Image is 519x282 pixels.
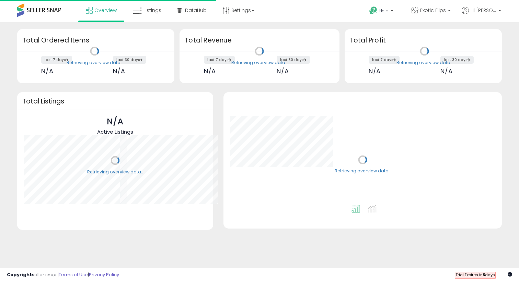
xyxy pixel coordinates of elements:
span: Help [379,8,389,14]
strong: Copyright [7,271,32,278]
div: Retrieving overview data.. [67,60,123,66]
a: Help [364,1,400,22]
b: 5 [483,272,485,278]
div: Retrieving overview data.. [396,60,452,66]
span: Hi [PERSON_NAME] [471,7,496,14]
a: Hi [PERSON_NAME] [462,7,501,22]
span: DataHub [185,7,207,14]
span: Overview [94,7,117,14]
i: Get Help [369,6,378,15]
div: seller snap | | [7,272,119,278]
a: Privacy Policy [89,271,119,278]
div: Retrieving overview data.. [335,168,391,174]
div: Retrieving overview data.. [231,60,287,66]
div: Retrieving overview data.. [87,169,143,175]
span: Exotic Flips [420,7,446,14]
span: Listings [143,7,161,14]
span: Trial Expires in days [455,272,495,278]
a: Terms of Use [59,271,88,278]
